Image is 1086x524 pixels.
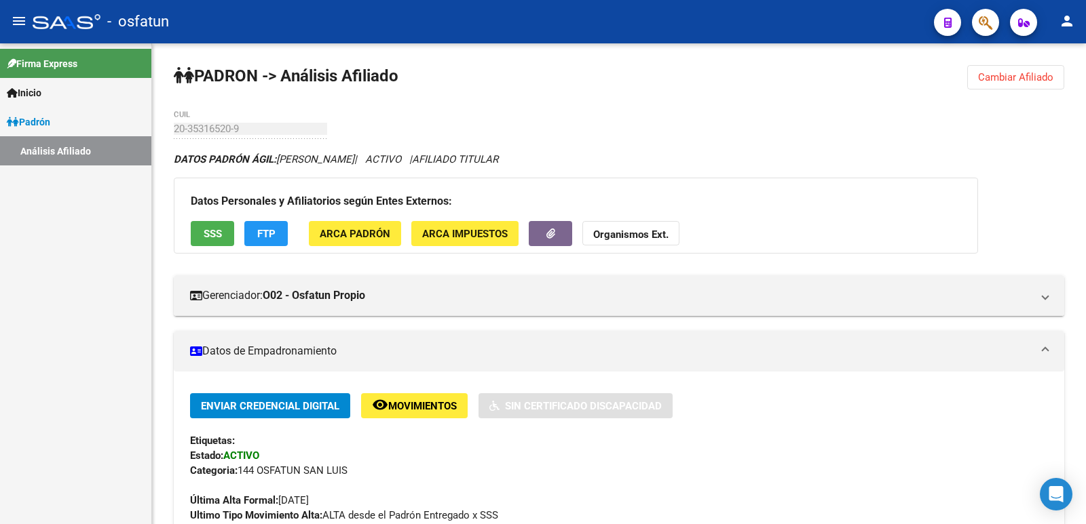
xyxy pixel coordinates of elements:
[257,228,276,240] span: FTP
[174,331,1064,371] mat-expansion-panel-header: Datos de Empadronamiento
[174,153,276,165] strong: DATOS PADRÓN ÁGIL:
[7,115,50,129] span: Padrón
[190,463,1048,478] div: 144 OSFATUN SAN LUIS
[190,344,1032,359] mat-panel-title: Datos de Empadronamiento
[411,221,519,246] button: ARCA Impuestos
[505,400,662,412] span: Sin Certificado Discapacidad
[1059,13,1075,29] mat-icon: person
[309,221,401,246] button: ARCA Padrón
[361,393,468,418] button: Movimientos
[190,509,322,521] strong: Ultimo Tipo Movimiento Alta:
[190,509,498,521] span: ALTA desde el Padrón Entregado x SSS
[7,85,41,100] span: Inicio
[1040,478,1072,510] div: Open Intercom Messenger
[593,228,669,241] strong: Organismos Ext.
[174,153,354,165] span: [PERSON_NAME]
[190,449,223,462] strong: Estado:
[107,7,169,37] span: - osfatun
[372,397,388,413] mat-icon: remove_red_eye
[174,153,498,165] i: | ACTIVO |
[582,221,679,246] button: Organismos Ext.
[190,494,278,506] strong: Última Alta Formal:
[191,192,961,211] h3: Datos Personales y Afiliatorios según Entes Externos:
[320,228,390,240] span: ARCA Padrón
[204,228,222,240] span: SSS
[244,221,288,246] button: FTP
[190,435,235,447] strong: Etiquetas:
[190,494,309,506] span: [DATE]
[7,56,77,71] span: Firma Express
[190,393,350,418] button: Enviar Credencial Digital
[388,400,457,412] span: Movimientos
[191,221,234,246] button: SSS
[201,400,339,412] span: Enviar Credencial Digital
[479,393,673,418] button: Sin Certificado Discapacidad
[967,65,1064,89] button: Cambiar Afiliado
[412,153,498,165] span: AFILIADO TITULAR
[223,449,259,462] strong: ACTIVO
[422,228,508,240] span: ARCA Impuestos
[190,288,1032,303] mat-panel-title: Gerenciador:
[978,71,1053,83] span: Cambiar Afiliado
[190,464,238,477] strong: Categoria:
[174,275,1064,316] mat-expansion-panel-header: Gerenciador:O02 - Osfatun Propio
[11,13,27,29] mat-icon: menu
[174,66,398,85] strong: PADRON -> Análisis Afiliado
[263,288,365,303] strong: O02 - Osfatun Propio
